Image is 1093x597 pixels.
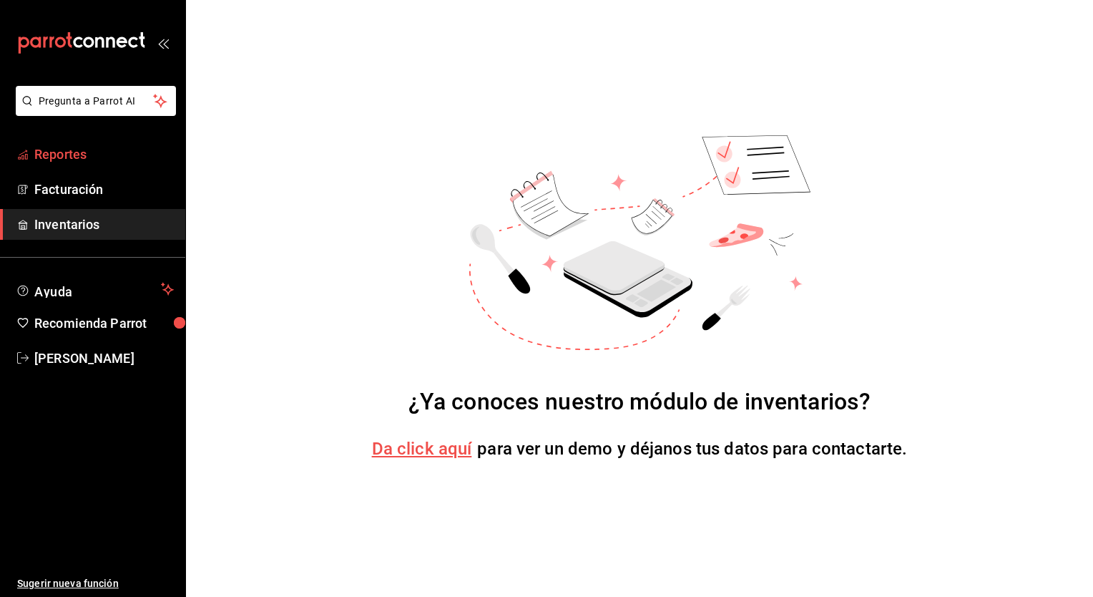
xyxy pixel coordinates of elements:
[372,439,472,459] a: Da click aquí
[34,281,155,298] span: Ayuda
[34,180,174,199] span: Facturación
[34,349,174,368] span: [PERSON_NAME]
[408,384,871,419] div: ¿Ya conoces nuestro módulo de inventarios?
[39,94,154,109] span: Pregunta a Parrot AI
[34,145,174,164] span: Reportes
[17,576,174,591] span: Sugerir nueva función
[157,37,169,49] button: open_drawer_menu
[10,104,176,119] a: Pregunta a Parrot AI
[16,86,176,116] button: Pregunta a Parrot AI
[34,215,174,234] span: Inventarios
[477,439,907,459] span: para ver un demo y déjanos tus datos para contactarte.
[34,314,174,333] span: Recomienda Parrot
